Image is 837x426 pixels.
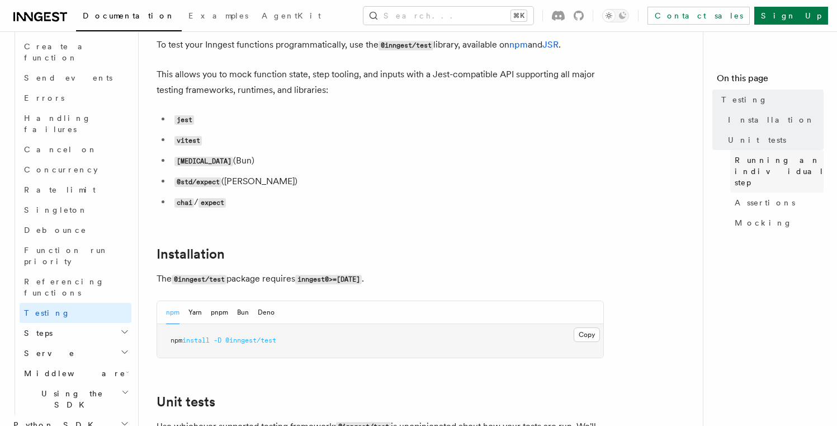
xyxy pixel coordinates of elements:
button: Copy [574,327,600,342]
a: Concurrency [20,160,131,180]
button: Toggle dark mode [602,9,629,22]
a: Cancel on [20,139,131,160]
span: Steps [20,327,53,339]
li: (Bun) [171,153,604,169]
button: Bun [237,301,249,324]
span: Handling failures [24,114,91,134]
button: Deno [258,301,275,324]
h4: On this page [717,72,824,90]
span: install [182,336,210,344]
span: Testing [721,94,768,105]
span: Mocking [735,217,792,228]
p: This allows you to mock function state, step tooling, and inputs with a Jest-compatible API suppo... [157,67,604,98]
code: chai [174,198,194,208]
a: Installation [157,246,225,262]
a: Assertions [730,193,824,213]
span: AgentKit [262,11,321,20]
span: Installation [728,114,815,125]
a: Running an individual step [730,150,824,193]
code: @std/expect [174,177,221,187]
a: Installation [723,110,824,130]
code: expect [198,198,226,208]
code: @inngest/test [379,41,433,50]
a: Testing [20,303,131,323]
a: AgentKit [255,3,328,30]
span: Cancel on [24,145,97,154]
a: Singleton [20,200,131,220]
a: Rate limit [20,180,131,200]
a: Mocking [730,213,824,233]
p: To test your Inngest functions programmatically, use the library, available on and . [157,37,604,53]
a: Referencing functions [20,271,131,303]
code: jest [174,115,194,125]
button: Search...⌘K [363,7,533,25]
span: Referencing functions [24,277,105,297]
span: Examples [188,11,248,20]
a: Create a function [20,36,131,68]
p: The package requires . [157,271,604,287]
a: Unit tests [157,394,215,410]
a: Contact sales [647,7,750,25]
span: Rate limit [24,185,96,194]
span: Documentation [83,11,175,20]
a: Send events [20,68,131,88]
span: Errors [24,93,64,102]
a: Handling failures [20,108,131,139]
a: Debounce [20,220,131,240]
span: Running an individual step [735,155,824,188]
code: @inngest/test [172,275,226,284]
kbd: ⌘K [511,10,527,21]
a: Function run priority [20,240,131,271]
li: ([PERSON_NAME]) [171,174,604,190]
button: Middleware [20,363,131,383]
span: Send events [24,73,112,82]
span: Using the SDK [20,388,121,410]
span: Concurrency [24,165,98,174]
span: Middleware [20,368,126,379]
a: JSR [542,39,559,50]
button: Using the SDK [20,383,131,415]
a: Documentation [76,3,182,31]
span: Debounce [24,226,87,235]
a: Unit tests [723,130,824,150]
button: npm [166,301,179,324]
button: Serve [20,343,131,363]
span: -D [214,336,221,344]
a: Examples [182,3,255,30]
button: Steps [20,323,131,343]
span: Serve [20,348,75,359]
a: Testing [717,90,824,110]
span: Assertions [735,197,795,208]
code: [MEDICAL_DATA] [174,157,233,166]
span: npm [171,336,182,344]
span: Unit tests [728,134,786,146]
span: Function run priority [24,246,108,266]
a: Errors [20,88,131,108]
code: inngest@>=[DATE] [295,275,362,284]
span: Testing [24,308,70,317]
button: Yarn [188,301,202,324]
button: pnpm [211,301,228,324]
span: Singleton [24,205,88,214]
a: npm [509,39,528,50]
span: @inngest/test [225,336,276,344]
code: vitest [174,136,202,146]
span: Create a function [24,42,91,62]
li: / [171,194,604,210]
a: Sign Up [754,7,828,25]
